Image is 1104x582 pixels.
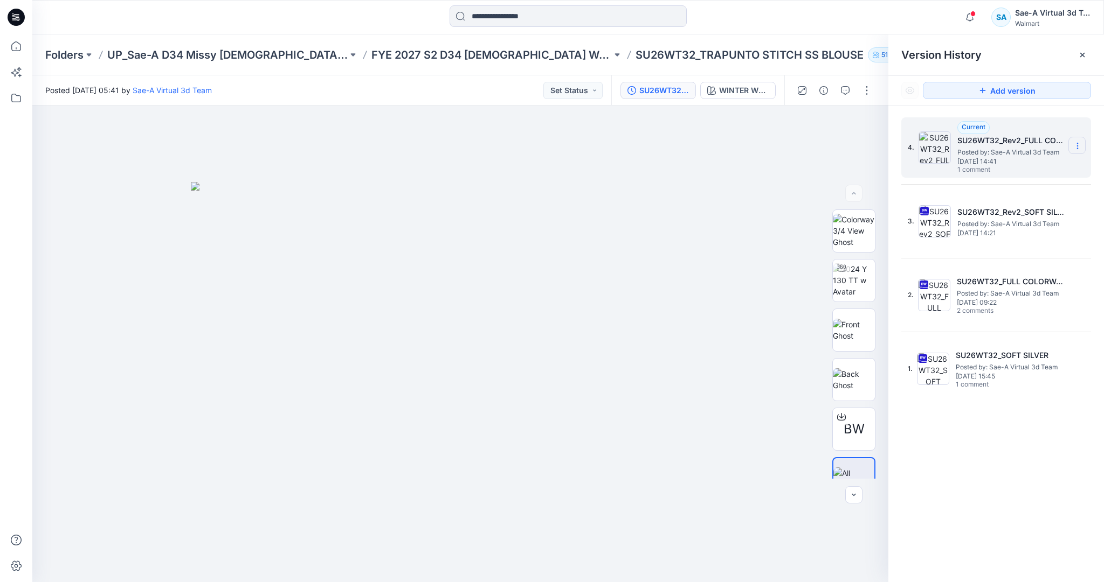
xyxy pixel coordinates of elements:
img: All colorways [833,467,874,490]
span: [DATE] 09:22 [957,299,1065,306]
button: Show Hidden Versions [901,82,919,99]
h5: SU26WT32_Rev2_FULL COLORWAYS [957,134,1065,147]
span: 1. [908,364,913,374]
img: SU26WT32_FULL COLORWAYS [918,279,950,311]
span: [DATE] 14:21 [957,229,1065,237]
span: Current [962,123,985,131]
a: Folders [45,47,84,62]
div: Sae-A Virtual 3d Team [1015,6,1091,19]
span: 4. [908,143,914,152]
div: Walmart [1015,19,1091,27]
button: Details [815,82,832,99]
a: FYE 2027 S2 D34 [DEMOGRAPHIC_DATA] Woven Tops - Sae-A [371,47,612,62]
div: SU26WT32_Rev2_FULL COLORWAYS [639,85,689,96]
span: 2. [908,290,914,300]
span: [DATE] 15:45 [956,373,1064,380]
button: SU26WT32_Rev2_FULL COLORWAYS [620,82,696,99]
span: 1 comment [956,381,1031,389]
h5: SU26WT32_Rev2_SOFT SILVER [957,206,1065,219]
div: WINTER WHITE [719,85,769,96]
a: UP_Sae-A D34 Missy [DEMOGRAPHIC_DATA] Top Woven [107,47,348,62]
img: Back Ghost [833,368,875,391]
span: 3. [908,216,914,226]
img: Colorway 3/4 View Ghost [833,214,875,248]
div: SA [991,8,1011,27]
button: Add version [923,82,1091,99]
img: eyJhbGciOiJIUzI1NiIsImtpZCI6IjAiLCJzbHQiOiJzZXMiLCJ0eXAiOiJKV1QifQ.eyJkYXRhIjp7InR5cGUiOiJzdG9yYW... [191,182,730,581]
button: 51 [868,47,901,62]
button: WINTER WHITE [700,82,776,99]
span: Version History [901,48,982,61]
span: Posted by: Sae-A Virtual 3d Team [957,288,1065,299]
span: Posted by: Sae-A Virtual 3d Team [957,219,1065,229]
a: Sae-A Virtual 3d Team [133,86,212,95]
span: [DATE] 14:41 [957,158,1065,165]
span: BW [844,419,865,439]
img: SU26WT32_Rev2_SOFT SILVER [919,205,951,237]
img: Front Ghost [833,319,875,341]
img: 2024 Y 130 TT w Avatar [833,263,875,297]
img: SU26WT32_SOFT SILVER [917,353,949,385]
img: SU26WT32_Rev2_FULL COLORWAYS [919,131,951,164]
h5: SU26WT32_SOFT SILVER [956,349,1064,362]
p: SU26WT32_TRAPUNTO STITCH SS BLOUSE [636,47,864,62]
h5: SU26WT32_FULL COLORWAYS [957,275,1065,288]
span: Posted by: Sae-A Virtual 3d Team [956,362,1064,373]
span: 2 comments [957,307,1032,315]
p: 51 [881,49,888,61]
span: 1 comment [957,166,1033,174]
button: Close [1078,51,1087,59]
span: Posted by: Sae-A Virtual 3d Team [957,147,1065,158]
span: Posted [DATE] 05:41 by [45,85,212,96]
